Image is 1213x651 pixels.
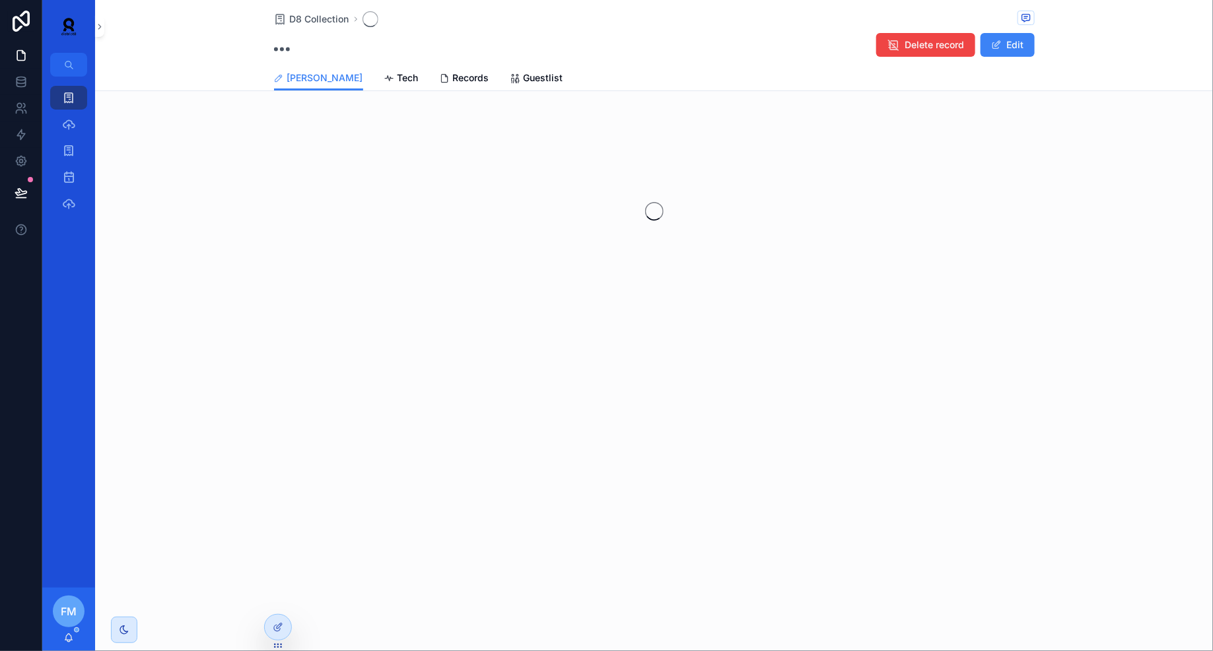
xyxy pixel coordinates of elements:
span: Delete record [905,38,965,51]
a: [PERSON_NAME] [274,66,363,91]
div: scrollable content [42,77,95,232]
a: Records [440,66,489,92]
img: App logo [53,16,85,37]
button: Delete record [876,33,975,57]
span: D8 Collection [290,13,349,26]
span: Guestlist [524,71,563,85]
button: Edit [981,33,1035,57]
a: D8 Collection [274,13,349,26]
span: Records [453,71,489,85]
span: FM [61,603,77,619]
span: Tech [398,71,419,85]
a: Tech [384,66,419,92]
a: Guestlist [510,66,563,92]
span: [PERSON_NAME] [287,71,363,85]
